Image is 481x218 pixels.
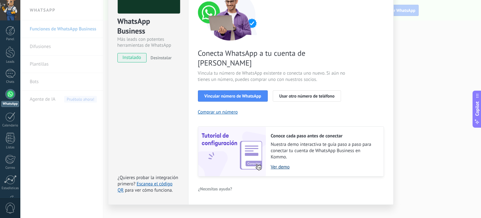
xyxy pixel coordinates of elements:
h2: Conoce cada paso antes de conectar [271,133,377,139]
div: Chats [1,80,19,84]
span: Nuestra demo interactiva te guía paso a paso para conectar tu cuenta de WhatsApp Business en Kommo. [271,141,377,160]
span: Copilot [474,101,480,116]
div: WhatsApp Business [117,16,179,36]
span: Conecta WhatsApp a tu cuenta de [PERSON_NAME] [198,48,347,68]
button: Vincular número de WhatsApp [198,90,268,102]
a: Escanea el código QR [118,181,173,193]
span: ¿Necesitas ayuda? [198,187,232,191]
span: para ver cómo funciona. [125,187,173,193]
button: ¿Necesitas ayuda? [198,184,233,194]
span: Desinstalar [151,55,172,61]
div: Más leads con potentes herramientas de WhatsApp [117,36,179,48]
div: Leads [1,60,19,64]
div: Correo [1,166,19,170]
span: Vincular número de WhatsApp [204,94,261,98]
button: Usar otro número de teléfono [273,90,341,102]
div: Estadísticas [1,186,19,190]
span: instalado [118,53,146,62]
button: Comprar un número [198,109,238,115]
div: WhatsApp [1,101,19,107]
button: Desinstalar [148,53,172,62]
div: Calendario [1,124,19,128]
div: Panel [1,37,19,41]
div: Listas [1,146,19,150]
span: Vincula tu número de WhatsApp existente o conecta uno nuevo. Si aún no tienes un número, puedes c... [198,70,347,83]
span: ¿Quieres probar la integración primero? [118,175,178,187]
a: Ver demo [271,164,377,170]
span: Usar otro número de teléfono [279,94,334,98]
